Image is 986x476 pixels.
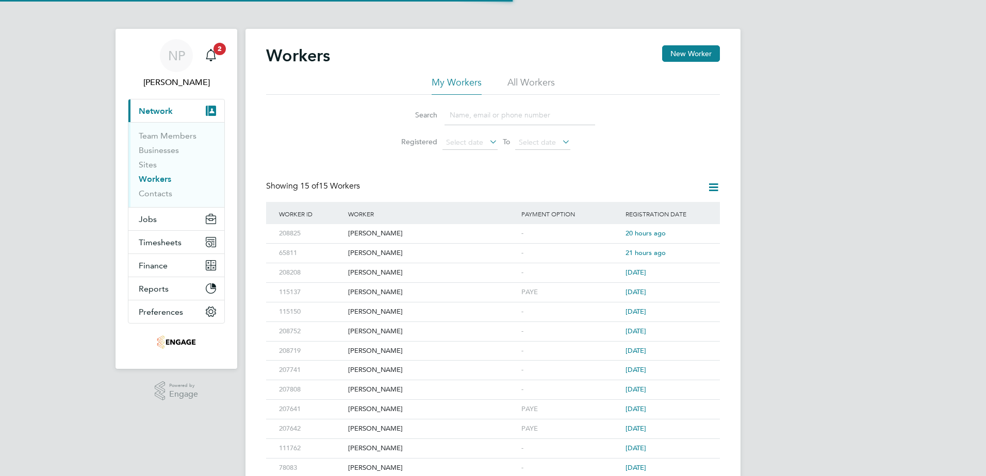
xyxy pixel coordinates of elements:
[519,400,623,419] div: PAYE
[139,214,157,224] span: Jobs
[276,380,710,388] a: 207808[PERSON_NAME]-[DATE]
[276,244,346,263] div: 65811
[276,224,346,243] div: 208825
[139,145,179,155] a: Businesses
[346,244,519,263] div: [PERSON_NAME]
[507,76,555,95] li: All Workers
[139,261,168,270] span: Finance
[626,404,646,413] span: [DATE]
[445,105,595,125] input: Name, email or phone number
[276,322,346,341] div: 208752
[266,181,362,192] div: Showing
[276,419,710,428] a: 207642[PERSON_NAME]PAYE[DATE]
[346,202,519,226] div: Worker
[276,361,346,380] div: 207741
[276,342,346,361] div: 208719
[346,439,519,458] div: [PERSON_NAME]
[519,202,623,226] div: Payment Option
[276,438,710,447] a: 111762[PERSON_NAME]-[DATE]
[276,341,710,350] a: 208719[PERSON_NAME]-[DATE]
[623,202,710,226] div: Registration Date
[128,76,225,89] span: Nicola Pitts
[391,110,437,120] label: Search
[276,224,710,232] a: 208825[PERSON_NAME]-20 hours ago
[128,334,225,350] a: Go to home page
[626,365,646,374] span: [DATE]
[276,400,346,419] div: 207641
[626,287,646,296] span: [DATE]
[128,254,224,277] button: Finance
[346,361,519,380] div: [PERSON_NAME]
[626,385,646,394] span: [DATE]
[139,131,196,141] a: Team Members
[201,39,221,72] a: 2
[276,399,710,408] a: 207641[PERSON_NAME]PAYE[DATE]
[519,361,623,380] div: -
[128,122,224,207] div: Network
[169,390,198,399] span: Engage
[519,138,556,147] span: Select date
[300,181,360,191] span: 15 Workers
[519,439,623,458] div: -
[139,284,169,294] span: Reports
[446,138,483,147] span: Select date
[300,181,319,191] span: 15 of
[128,208,224,230] button: Jobs
[128,277,224,300] button: Reports
[276,360,710,369] a: 207741[PERSON_NAME]-[DATE]
[626,444,646,452] span: [DATE]
[139,237,182,247] span: Timesheets
[157,334,196,350] img: optima-uk-logo-retina.png
[346,224,519,243] div: [PERSON_NAME]
[391,137,437,146] label: Registered
[626,268,646,277] span: [DATE]
[519,224,623,243] div: -
[626,463,646,472] span: [DATE]
[626,424,646,433] span: [DATE]
[168,49,185,62] span: NP
[139,106,173,116] span: Network
[519,342,623,361] div: -
[128,231,224,253] button: Timesheets
[276,243,710,252] a: 65811[PERSON_NAME]-21 hours ago
[276,458,710,467] a: 78083[PERSON_NAME]-[DATE]
[626,248,666,257] span: 21 hours ago
[519,244,623,263] div: -
[139,189,172,198] a: Contacts
[266,45,330,66] h2: Workers
[662,45,720,62] button: New Worker
[276,380,346,399] div: 207808
[626,307,646,316] span: [DATE]
[346,400,519,419] div: [PERSON_NAME]
[139,174,171,184] a: Workers
[519,419,623,438] div: PAYE
[128,99,224,122] button: Network
[276,202,346,226] div: Worker ID
[626,229,666,237] span: 20 hours ago
[432,76,482,95] li: My Workers
[139,160,157,169] a: Sites
[276,302,710,311] a: 115150[PERSON_NAME]-[DATE]
[276,263,710,271] a: 208208[PERSON_NAME]-[DATE]
[519,283,623,302] div: PAYE
[346,322,519,341] div: [PERSON_NAME]
[519,263,623,282] div: -
[346,342,519,361] div: [PERSON_NAME]
[276,419,346,438] div: 207642
[276,321,710,330] a: 208752[PERSON_NAME]-[DATE]
[626,346,646,355] span: [DATE]
[500,135,513,148] span: To
[276,263,346,282] div: 208208
[139,307,183,317] span: Preferences
[213,43,226,55] span: 2
[155,381,199,401] a: Powered byEngage
[519,380,623,399] div: -
[276,282,710,291] a: 115137[PERSON_NAME]PAYE[DATE]
[346,283,519,302] div: [PERSON_NAME]
[519,302,623,321] div: -
[346,302,519,321] div: [PERSON_NAME]
[346,263,519,282] div: [PERSON_NAME]
[276,283,346,302] div: 115137
[276,439,346,458] div: 111762
[346,380,519,399] div: [PERSON_NAME]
